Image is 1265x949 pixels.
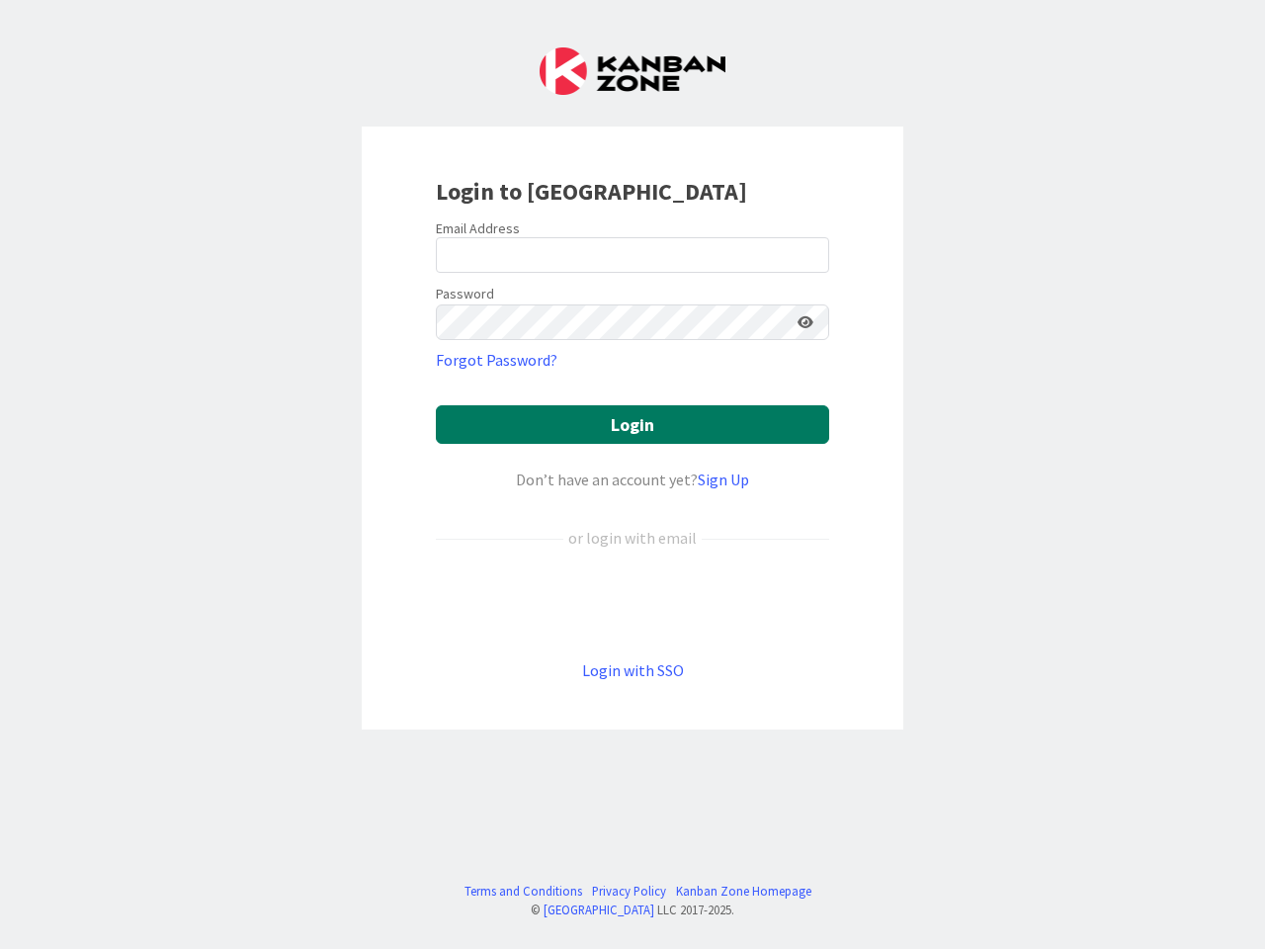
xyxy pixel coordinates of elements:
div: Don’t have an account yet? [436,468,829,491]
img: Kanban Zone [540,47,725,95]
label: Password [436,284,494,304]
a: [GEOGRAPHIC_DATA] [544,902,654,917]
a: Terms and Conditions [464,882,582,901]
div: © LLC 2017- 2025 . [455,901,811,919]
label: Email Address [436,219,520,237]
button: Login [436,405,829,444]
a: Sign Up [698,470,749,489]
div: or login with email [563,526,702,550]
a: Privacy Policy [592,882,666,901]
b: Login to [GEOGRAPHIC_DATA] [436,176,747,207]
a: Login with SSO [582,660,684,680]
iframe: Sign in with Google Button [426,582,839,626]
a: Kanban Zone Homepage [676,882,811,901]
a: Forgot Password? [436,348,557,372]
